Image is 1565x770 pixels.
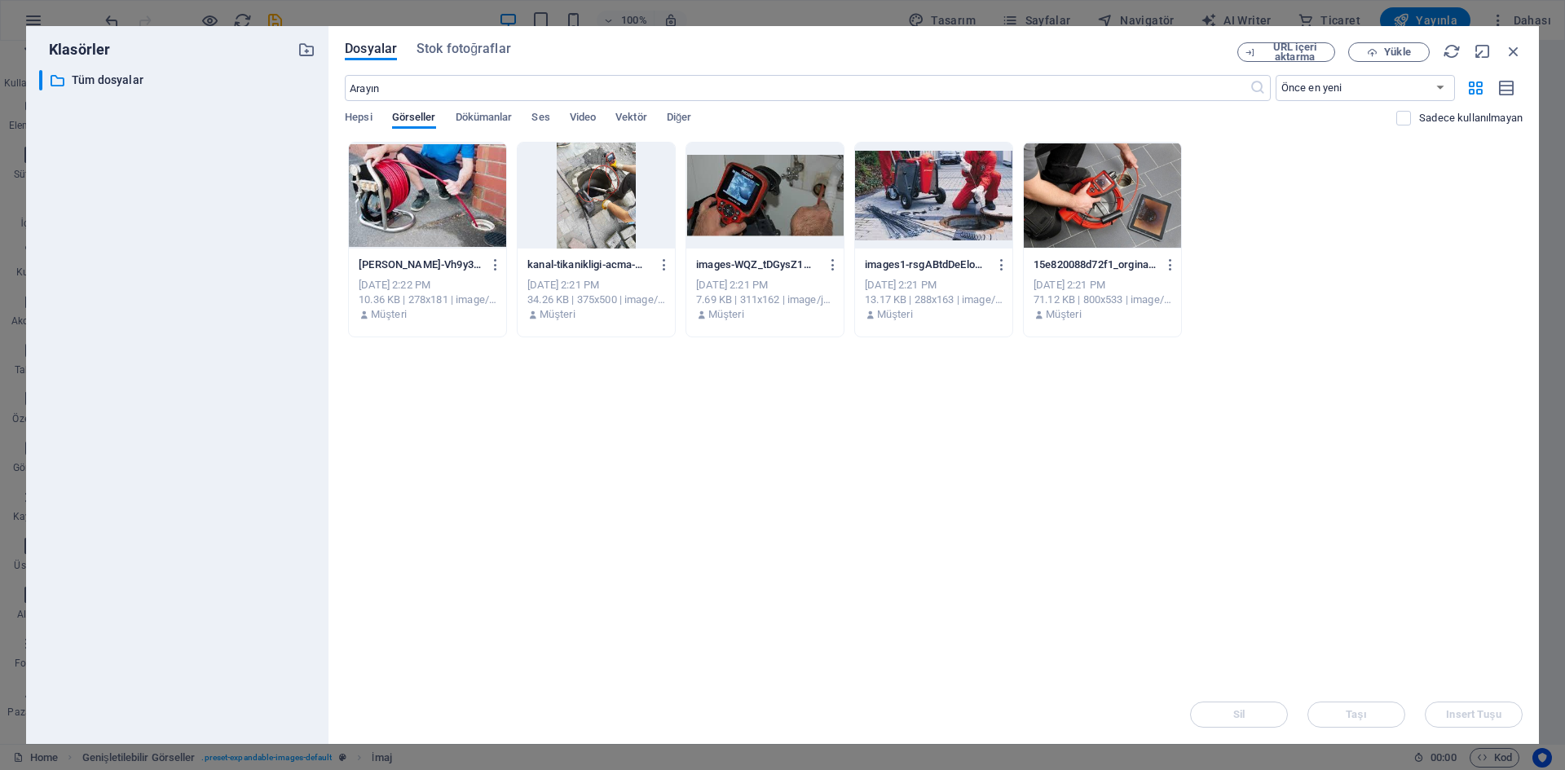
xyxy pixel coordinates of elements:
[1348,42,1430,62] button: Yükle
[708,307,743,322] p: Müşteri
[527,257,650,272] p: kanal-tikanikligi-acma-wgua54zrWz0Nl7SEgCEm2w.jpg
[371,307,406,322] p: Müşteri
[1505,42,1523,60] i: Kapat
[359,278,496,293] div: [DATE] 2:22 PM
[527,293,665,307] div: 34.26 KB | 375x500 | image/jpeg
[1262,42,1328,62] span: URL içeri aktarma
[540,307,575,322] p: Müşteri
[1384,47,1410,57] span: Yükle
[417,39,511,59] span: Stok fotoğraflar
[615,108,647,130] span: Vektör
[877,307,912,322] p: Müşteri
[696,293,834,307] div: 7.69 KB | 311x162 | image/jpeg
[359,293,496,307] div: 10.36 KB | 278x181 | image/jpeg
[1419,111,1523,125] p: Sadece web sitesinde kullanılmayan dosyaları görüntüleyin. Bu oturum sırasında eklenen dosyalar h...
[298,41,315,59] i: Yeni klasör oluştur
[527,278,665,293] div: [DATE] 2:21 PM
[1034,257,1156,272] p: 15e820088d72f1_orginal-VkOD0bMztJxzhUPZktadQg.jpg
[345,75,1249,101] input: Arayın
[865,278,1003,293] div: [DATE] 2:21 PM
[1474,42,1492,60] i: Küçült
[1046,307,1081,322] p: Müşteri
[72,71,285,90] p: Tüm dosyalar
[531,108,549,130] span: Ses
[392,108,436,130] span: Görseller
[667,108,692,130] span: Diğer
[1034,293,1171,307] div: 71.12 KB | 800x533 | image/jpeg
[39,39,110,60] p: Klasörler
[1237,42,1335,62] button: URL içeri aktarma
[696,278,834,293] div: [DATE] 2:21 PM
[345,108,372,130] span: Hepsi
[39,70,42,90] div: ​
[570,108,596,130] span: Video
[345,39,397,59] span: Dosyalar
[696,257,818,272] p: images-WQZ_tDGysZ1m34R_JBzhdQ.jfif
[1034,278,1171,293] div: [DATE] 2:21 PM
[865,293,1003,307] div: 13.17 KB | 288x163 | image/jpeg
[359,257,481,272] p: KANALAMA-Vh9y3NQOpRTGgzAhjzYzbQ.jpg
[865,257,987,272] p: images1-rsgABtdDeEloPPQu2w_d0A.jfif
[1443,42,1461,60] i: Yeniden Yükle
[456,108,513,130] span: Dökümanlar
